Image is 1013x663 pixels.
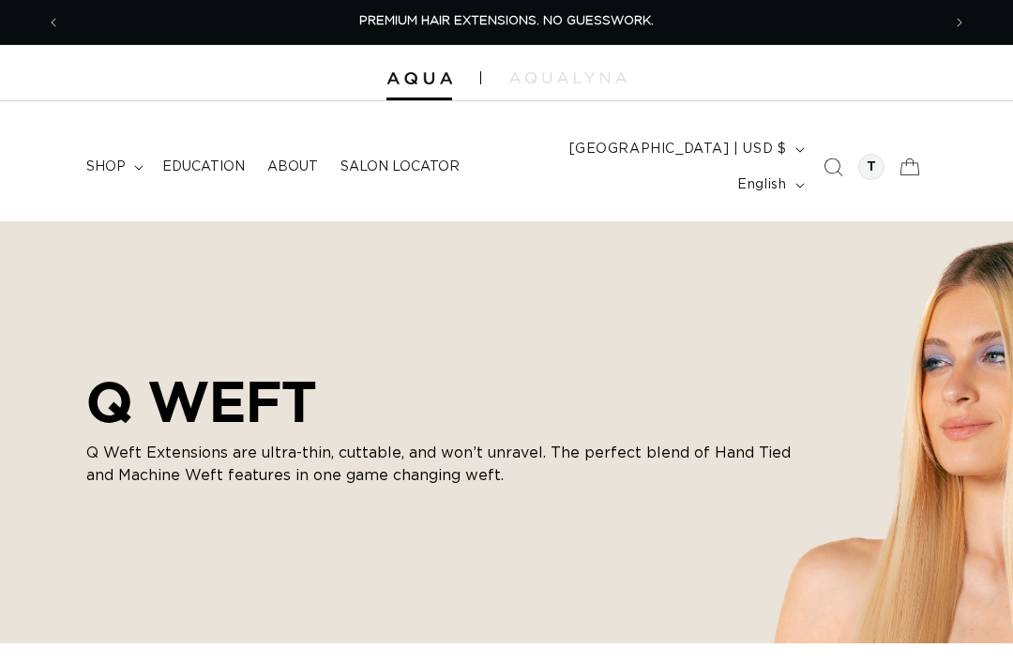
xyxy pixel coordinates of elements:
[558,131,812,167] button: [GEOGRAPHIC_DATA] | USD $
[33,5,74,40] button: Previous announcement
[86,442,799,487] p: Q Weft Extensions are ultra-thin, cuttable, and won’t unravel. The perfect blend of Hand Tied and...
[726,167,811,203] button: English
[509,72,627,83] img: aqualyna.com
[75,147,151,187] summary: shop
[86,369,799,434] h2: Q WEFT
[151,147,256,187] a: Education
[812,146,854,188] summary: Search
[340,158,460,175] span: Salon Locator
[386,72,452,85] img: Aqua Hair Extensions
[162,158,245,175] span: Education
[329,147,471,187] a: Salon Locator
[359,15,654,27] span: PREMIUM HAIR EXTENSIONS. NO GUESSWORK.
[256,147,329,187] a: About
[267,158,318,175] span: About
[737,175,786,195] span: English
[569,140,787,159] span: [GEOGRAPHIC_DATA] | USD $
[86,158,126,175] span: shop
[939,5,980,40] button: Next announcement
